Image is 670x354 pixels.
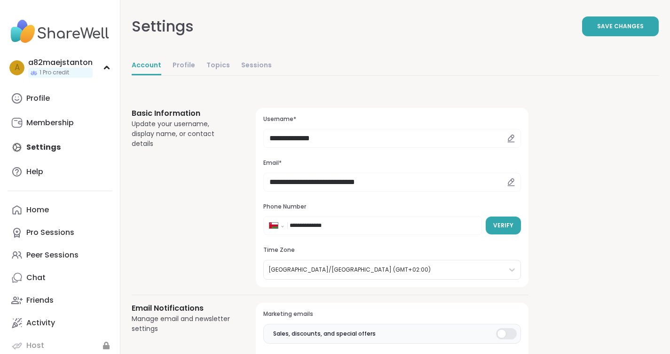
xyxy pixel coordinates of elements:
div: Update your username, display name, or contact details [132,119,233,149]
div: Chat [26,273,46,283]
a: Profile [8,87,112,110]
h3: Time Zone [263,246,521,254]
a: Account [132,56,161,75]
span: Sales, discounts, and special offers [273,330,376,338]
img: ShareWell Nav Logo [8,15,112,48]
a: Friends [8,289,112,312]
a: Pro Sessions [8,221,112,244]
a: Home [8,199,112,221]
a: Activity [8,312,112,334]
div: Settings [132,15,194,38]
div: Manage email and newsletter settings [132,314,233,334]
button: Verify [486,217,521,234]
div: a82maejstanton [28,57,93,68]
h3: Phone Number [263,203,521,211]
div: Activity [26,318,55,328]
div: Pro Sessions [26,227,74,238]
a: Profile [173,56,195,75]
h3: Basic Information [132,108,233,119]
a: Topics [206,56,230,75]
a: Help [8,161,112,183]
h3: Email Notifications [132,303,233,314]
div: Help [26,167,43,177]
span: Save Changes [597,22,644,31]
div: Friends [26,295,54,306]
div: Profile [26,93,50,104]
span: a [15,62,20,74]
a: Membership [8,112,112,134]
a: Sessions [241,56,272,75]
a: Chat [8,266,112,289]
a: Peer Sessions [8,244,112,266]
h3: Marketing emails [263,310,521,318]
h3: Username* [263,115,521,123]
div: Home [26,205,49,215]
button: Save Changes [582,16,659,36]
h3: Email* [263,159,521,167]
span: 1 Pro credit [39,69,69,77]
span: Verify [493,221,513,230]
div: Host [26,340,44,351]
div: Peer Sessions [26,250,79,260]
div: Membership [26,118,74,128]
